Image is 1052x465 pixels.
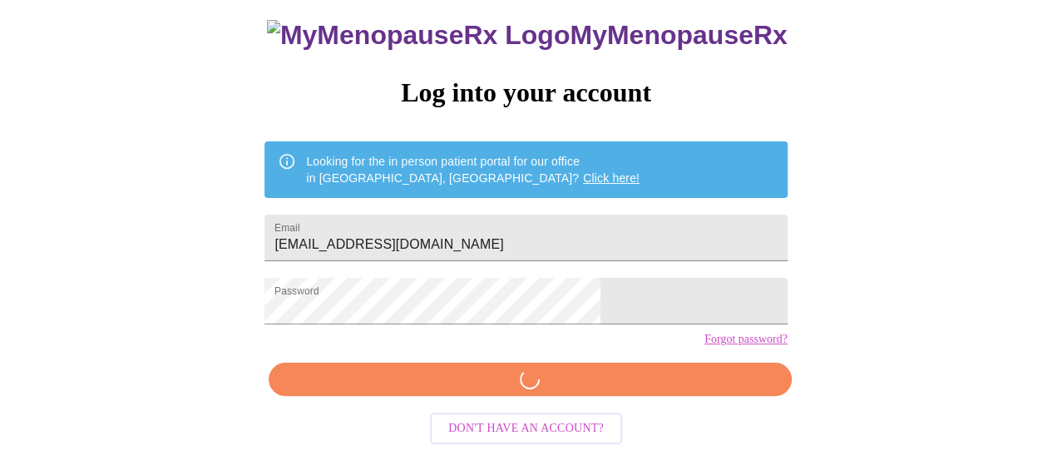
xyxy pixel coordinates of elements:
h3: MyMenopauseRx [267,20,788,51]
a: Click here! [583,171,640,185]
a: Don't have an account? [426,420,626,434]
h3: Log into your account [264,77,787,108]
a: Forgot password? [704,333,788,346]
button: Don't have an account? [430,413,622,445]
span: Don't have an account? [448,418,604,439]
img: MyMenopauseRx Logo [267,20,570,51]
div: Looking for the in person patient portal for our office in [GEOGRAPHIC_DATA], [GEOGRAPHIC_DATA]? [306,146,640,193]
